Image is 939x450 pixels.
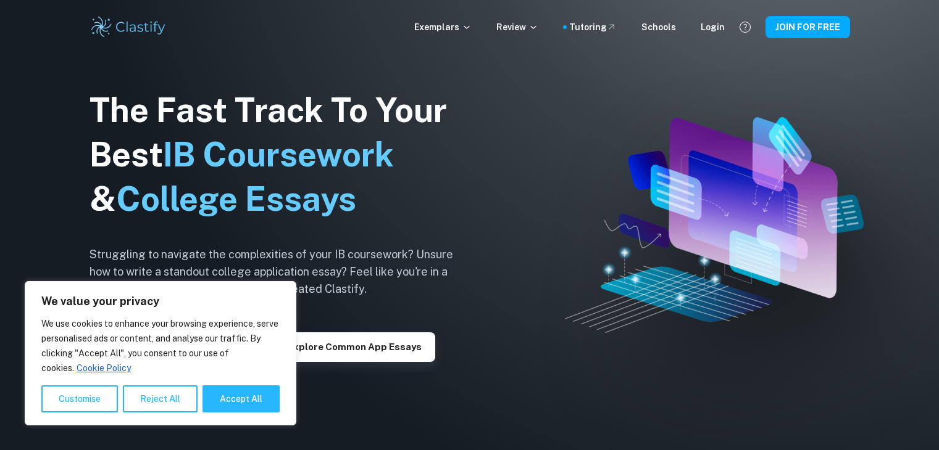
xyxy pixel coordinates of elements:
[274,332,435,362] button: Explore Common App essays
[116,179,356,218] span: College Essays
[274,340,435,352] a: Explore Common App essays
[202,385,280,412] button: Accept All
[41,316,280,375] p: We use cookies to enhance your browsing experience, serve personalised ads or content, and analys...
[701,20,725,34] a: Login
[163,135,394,174] span: IB Coursework
[565,117,864,333] img: Clastify hero
[414,20,472,34] p: Exemplars
[90,246,472,298] h6: Struggling to navigate the complexities of your IB coursework? Unsure how to write a standout col...
[766,16,850,38] button: JOIN FOR FREE
[90,15,168,39] img: Clastify logo
[735,17,756,38] button: Help and Feedback
[41,385,118,412] button: Customise
[496,20,538,34] p: Review
[641,20,676,34] a: Schools
[569,20,617,34] a: Tutoring
[76,362,131,374] a: Cookie Policy
[90,88,472,221] h1: The Fast Track To Your Best &
[25,281,296,425] div: We value your privacy
[41,294,280,309] p: We value your privacy
[123,385,198,412] button: Reject All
